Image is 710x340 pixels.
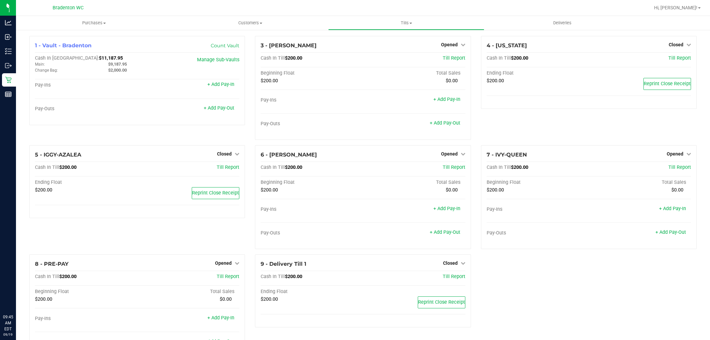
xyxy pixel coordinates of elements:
a: + Add Pay-In [433,97,460,102]
div: Pay-Outs [35,106,137,112]
a: Manage Sub-Vaults [197,57,239,63]
span: Closed [669,42,683,47]
span: $2,000.00 [108,68,127,73]
span: $9,187.95 [108,62,127,67]
span: Cash In Till [261,55,285,61]
div: Ending Float [35,179,137,185]
span: Opened [667,151,683,157]
div: Pay-Ins [261,97,363,103]
span: $200.00 [285,55,302,61]
a: Till Report [443,274,465,279]
span: $200.00 [487,78,504,84]
span: Customers [172,20,328,26]
span: $200.00 [261,78,278,84]
inline-svg: Inbound [5,34,12,40]
div: Pay-Ins [35,82,137,88]
div: Ending Float [261,289,363,295]
span: 8 - PRE-PAY [35,261,69,267]
span: $200.00 [487,187,504,193]
span: $200.00 [261,296,278,302]
span: Opened [215,260,232,266]
a: Till Report [668,165,691,170]
iframe: Resource center [7,287,27,307]
span: Cash In Till [261,274,285,279]
span: Deliveries [544,20,581,26]
span: $0.00 [220,296,232,302]
span: Reprint Close Receipt [418,299,465,305]
div: Pay-Outs [261,121,363,127]
span: Purchases [16,20,172,26]
span: Opened [441,151,458,157]
a: + Add Pay-Out [204,105,234,111]
span: $200.00 [511,165,528,170]
div: Pay-Ins [261,206,363,212]
a: Till Report [217,274,239,279]
span: 4 - [US_STATE] [487,42,527,49]
span: $200.00 [285,274,302,279]
span: $200.00 [285,165,302,170]
div: Pay-Outs [487,230,589,236]
span: 9 - Delivery Till 1 [261,261,306,267]
div: Beginning Float [487,179,589,185]
inline-svg: Retail [5,77,12,83]
span: Cash In [GEOGRAPHIC_DATA]: [35,55,99,61]
inline-svg: Outbound [5,62,12,69]
a: + Add Pay-In [207,82,234,87]
span: Tills [329,20,484,26]
span: 6 - [PERSON_NAME] [261,152,317,158]
span: $200.00 [35,187,52,193]
span: Cash In Till [35,165,59,170]
span: $200.00 [261,187,278,193]
div: Ending Float [487,70,589,76]
button: Reprint Close Receipt [192,187,239,199]
span: Reprint Close Receipt [644,81,691,87]
a: Till Report [217,165,239,170]
span: Closed [443,260,458,266]
a: + Add Pay-Out [430,120,460,126]
span: Cash In Till [35,274,59,279]
a: + Add Pay-In [433,206,460,211]
span: Change Bag: [35,68,58,73]
span: $200.00 [511,55,528,61]
span: $0.00 [671,187,683,193]
inline-svg: Inventory [5,48,12,55]
span: $11,187.95 [99,55,123,61]
span: 7 - IVY-QUEEN [487,152,527,158]
span: 1 - Vault - Bradenton [35,42,92,49]
div: Total Sales [363,179,465,185]
div: Beginning Float [261,179,363,185]
span: Cash In Till [261,165,285,170]
inline-svg: Analytics [5,19,12,26]
span: Cash In Till [487,55,511,61]
div: Pay-Ins [35,316,137,322]
span: 5 - IGGY-AZALEA [35,152,81,158]
div: Beginning Float [35,289,137,295]
span: $0.00 [446,187,458,193]
span: $200.00 [59,274,77,279]
span: $200.00 [35,296,52,302]
a: Purchases [16,16,172,30]
a: Count Vault [211,43,239,49]
span: Till Report [668,55,691,61]
a: Deliveries [484,16,640,30]
a: Till Report [443,55,465,61]
a: + Add Pay-In [659,206,686,211]
span: 3 - [PERSON_NAME] [261,42,317,49]
div: Total Sales [363,70,465,76]
a: Till Report [443,165,465,170]
a: + Add Pay-In [207,315,234,321]
div: Pay-Outs [261,230,363,236]
div: Total Sales [589,179,691,185]
p: 09:45 AM EDT [3,314,13,332]
span: Opened [441,42,458,47]
div: Beginning Float [261,70,363,76]
a: Tills [328,16,484,30]
div: Pay-Ins [487,206,589,212]
a: Customers [172,16,328,30]
span: Hi, [PERSON_NAME]! [654,5,697,10]
span: Cash In Till [487,165,511,170]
